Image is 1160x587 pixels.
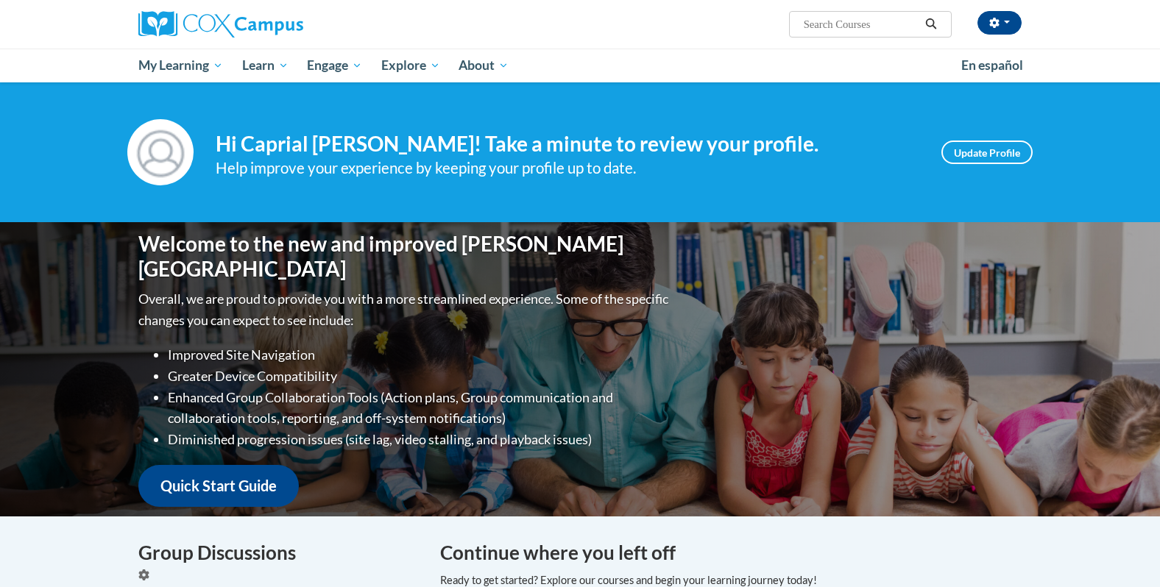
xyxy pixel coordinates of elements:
img: Cox Campus [138,11,303,38]
span: Engage [307,57,362,74]
button: Search [920,15,942,33]
a: Update Profile [941,140,1033,164]
a: My Learning [129,49,233,82]
a: Engage [297,49,372,82]
a: About [450,49,519,82]
img: Profile Image [127,119,194,185]
span: About [459,57,509,74]
a: En español [952,50,1033,81]
div: Main menu [116,49,1044,82]
li: Greater Device Compatibility [168,366,672,387]
h4: Continue where you left off [440,538,1022,567]
a: Learn [233,49,298,82]
li: Enhanced Group Collaboration Tools (Action plans, Group communication and collaboration tools, re... [168,387,672,430]
li: Improved Site Navigation [168,344,672,366]
a: Explore [372,49,450,82]
h1: Welcome to the new and improved [PERSON_NAME][GEOGRAPHIC_DATA] [138,232,672,281]
a: Cox Campus [138,11,418,38]
h4: Group Discussions [138,538,418,567]
li: Diminished progression issues (site lag, video stalling, and playback issues) [168,429,672,450]
div: Help improve your experience by keeping your profile up to date. [216,156,919,180]
button: Account Settings [977,11,1022,35]
span: En español [961,57,1023,73]
p: Overall, we are proud to provide you with a more streamlined experience. Some of the specific cha... [138,288,672,331]
span: Explore [381,57,440,74]
span: My Learning [138,57,223,74]
input: Search Courses [802,15,920,33]
a: Quick Start Guide [138,465,299,507]
span: Learn [242,57,289,74]
h4: Hi Caprial [PERSON_NAME]! Take a minute to review your profile. [216,132,919,157]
